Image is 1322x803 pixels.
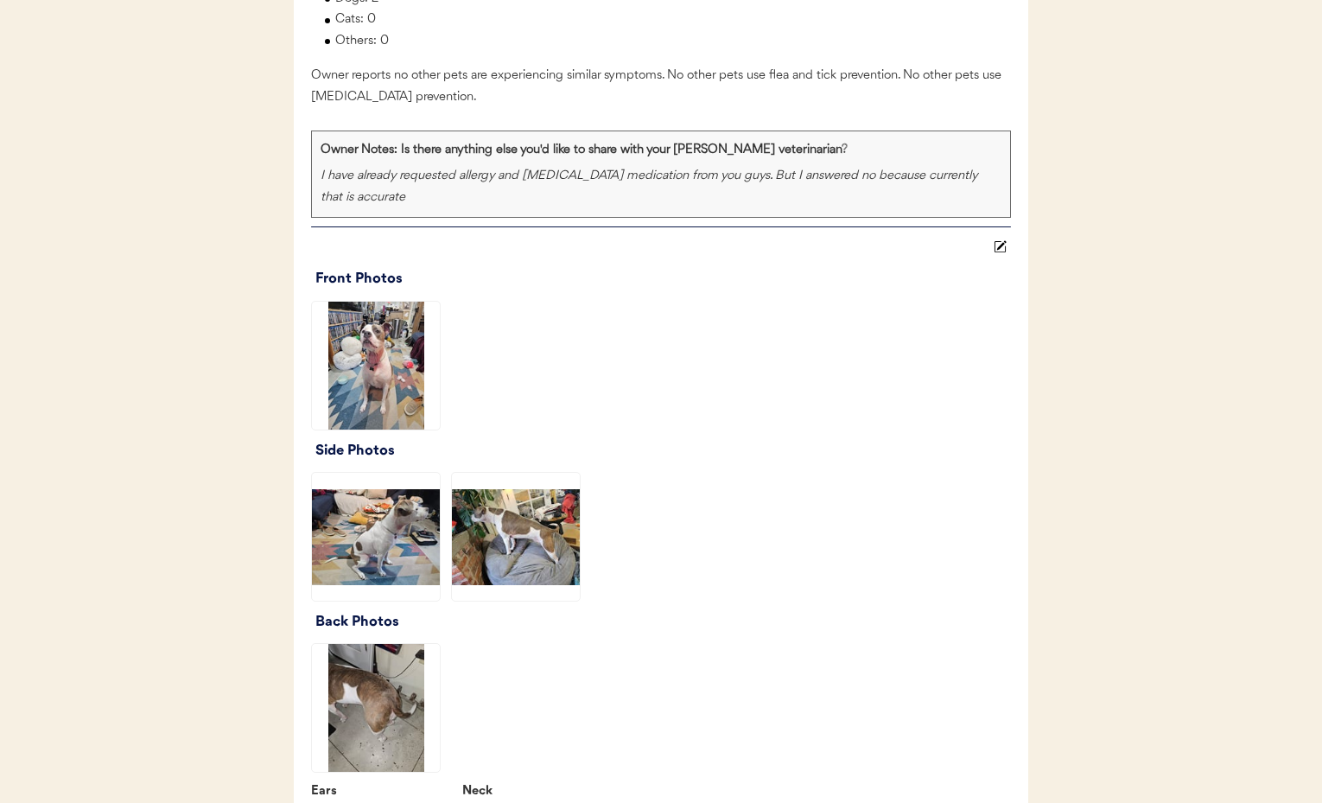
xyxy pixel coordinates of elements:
[462,781,549,803] div: Neck
[335,31,1011,53] div: Others: 0
[321,169,981,204] em: I have already requested allergy and [MEDICAL_DATA] medication from you guys. But I answered no b...
[315,610,1011,634] div: Back Photos
[311,781,397,803] div: Ears
[312,644,440,772] img: mms-MM59f3228f047f13231987726fc2ef14a1-4c94d601-d775-40df-8ea5-c3f1ffa25a27.jpeg
[335,10,1011,31] div: Cats: 0
[321,143,848,156] strong: Owner Notes: Is there anything else you'd like to share with your [PERSON_NAME] veterinarian?
[315,439,1011,463] div: Side Photos
[312,473,440,601] img: 17454455454842953555078821567893.webp
[312,302,440,430] img: https%3A%2F%2Fb1fdecc9f5d32684efbb068259a22d3b.cdn.bubble.io%2Ff1745605994474x482307937342643800%...
[452,473,580,601] img: https%3A%2F%2Fb1fdecc9f5d32684efbb068259a22d3b.cdn.bubble.io%2Ff1745606012174x394635103590600640%...
[311,66,1011,108] div: Owner reports no other pets are experiencing similar symptoms. No other pets use flea and tick pr...
[315,267,1011,291] div: Front Photos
